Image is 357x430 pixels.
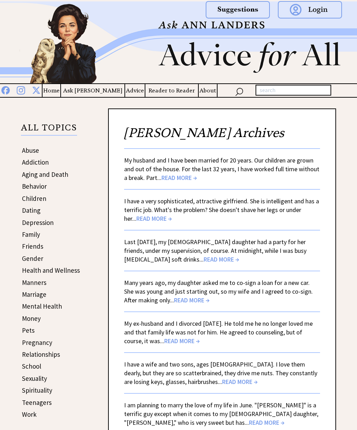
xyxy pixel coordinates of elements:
p: ALL TOPICS [21,124,77,136]
span: READ MORE → [204,255,239,263]
a: Spirituality [22,386,52,394]
a: Dating [22,206,40,214]
a: Manners [22,278,46,287]
span: READ MORE → [164,337,200,345]
a: Family [22,230,40,239]
a: Depression [22,218,54,227]
img: facebook%20blue.png [1,85,10,95]
a: Health and Wellness [22,266,80,274]
a: I have a very sophisticated, attractive girlfriend. She is intelligent and has a terrific job. Wh... [124,197,319,222]
a: Behavior [22,182,47,190]
a: Pets [22,326,35,334]
a: Addiction [22,158,49,166]
a: Aging and Death [22,170,68,179]
a: My husband and I have been married for 20 years. Our children are grown and out of the house. For... [124,156,319,182]
a: Money [22,314,41,323]
a: My ex-husband and I divorced [DATE]. He told me he no longer loved me and that family life was no... [124,319,313,345]
a: Teenagers [22,398,52,407]
a: Ask [PERSON_NAME] [61,86,124,95]
img: instagram%20blue.png [17,85,25,95]
a: I have a wife and two sons, ages [DEMOGRAPHIC_DATA]. I love them dearly, but they are so scatterb... [124,360,317,386]
a: Children [22,194,46,203]
a: Mental Health [22,302,62,310]
a: I am planning to marry the love of my life in June. "[PERSON_NAME]" is a terrific guy except when... [124,401,318,427]
a: Relationships [22,350,60,359]
span: READ MORE → [174,296,210,304]
a: School [22,362,41,370]
a: Last [DATE], my [DEMOGRAPHIC_DATA] daughter had a party for her friends, under my supervision, of... [124,238,306,263]
img: x%20blue.png [32,85,40,94]
span: READ MORE → [161,174,197,182]
a: Advice [125,86,145,95]
a: Gender [22,254,43,263]
a: Sexuality [22,374,47,383]
input: search [256,85,331,96]
a: Work [22,410,37,418]
a: Friends [22,242,43,250]
span: READ MORE → [136,214,172,222]
a: About [199,86,217,95]
img: suggestions.png [206,1,270,18]
a: Many years ago, my daughter asked me to co-sign a loan for a new car. She was young and just star... [124,279,313,304]
h2: [PERSON_NAME] Archives [124,125,320,148]
img: search_nav.png [235,86,243,96]
img: login.png [278,1,342,18]
a: Abuse [22,146,39,154]
span: READ MORE → [222,378,258,386]
a: Pregnancy [22,338,52,347]
a: Marriage [22,290,46,299]
a: Reader to Reader [145,86,198,95]
a: Home [43,86,60,95]
span: READ MORE → [249,418,284,427]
